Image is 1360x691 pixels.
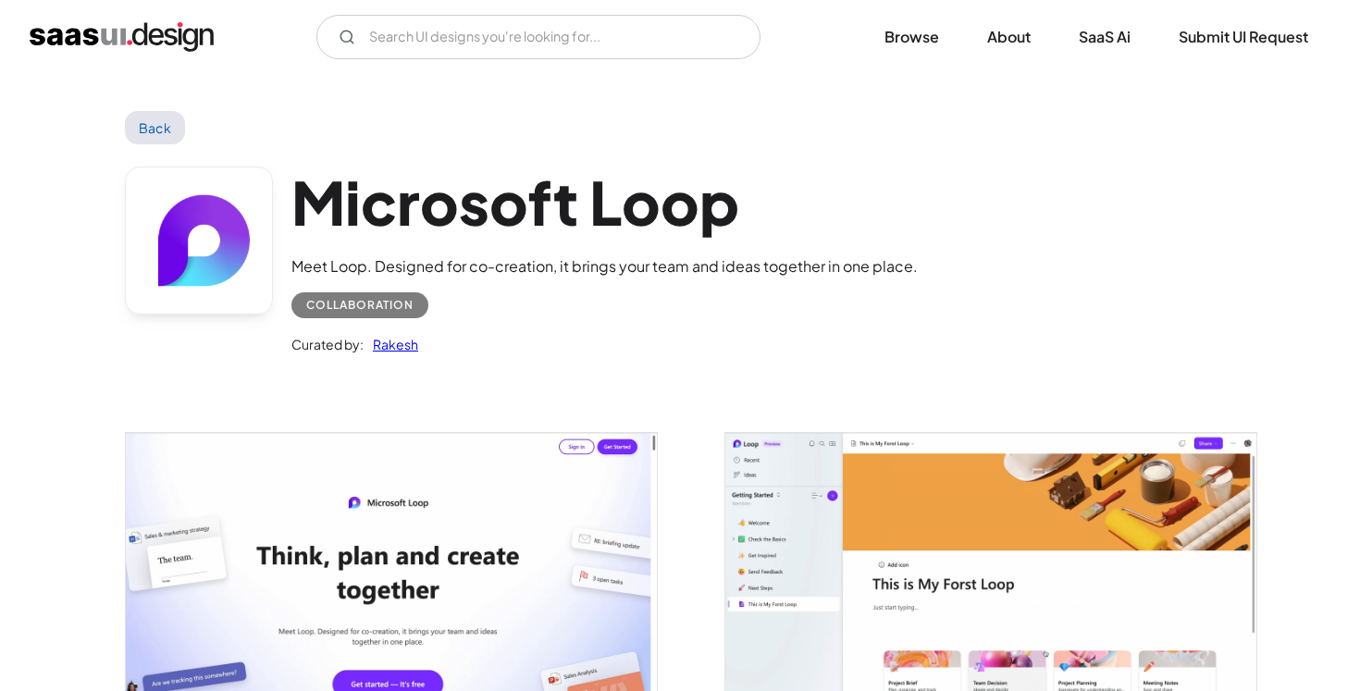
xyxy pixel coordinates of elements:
[125,111,185,144] a: Back
[965,17,1053,57] a: About
[30,22,214,52] a: home
[862,17,961,57] a: Browse
[316,15,760,59] form: Email Form
[1156,17,1330,57] a: Submit UI Request
[291,255,918,278] div: Meet Loop. Designed for co-creation, it brings your team and ideas together in one place.
[1057,17,1153,57] a: SaaS Ai
[306,294,414,316] div: Collaboration
[291,167,918,238] h1: Microsoft Loop
[316,15,760,59] input: Search UI designs you're looking for...
[364,333,418,355] a: Rakesh
[291,333,364,355] div: Curated by:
